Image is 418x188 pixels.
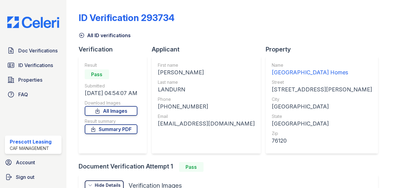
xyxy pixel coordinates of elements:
div: [STREET_ADDRESS][PERSON_NAME] [272,85,372,94]
a: All ID verifications [79,32,131,39]
div: [EMAIL_ADDRESS][DOMAIN_NAME] [158,119,255,128]
span: Sign out [16,173,34,181]
div: City [272,96,372,102]
div: [GEOGRAPHIC_DATA] [272,119,372,128]
div: LANDURN [158,85,255,94]
iframe: chat widget [392,164,412,182]
a: Sign out [2,171,64,183]
div: Name [272,62,372,68]
div: First name [158,62,255,68]
span: Account [16,159,35,166]
div: [PHONE_NUMBER] [158,102,255,111]
div: Submitted [85,83,137,89]
div: Pass [85,69,109,79]
div: [DATE] 04:54:07 AM [85,89,137,98]
div: Document Verification Attempt 1 [79,162,383,172]
a: Properties [5,74,62,86]
a: Doc Verifications [5,44,62,57]
div: CAF Management [10,145,51,151]
div: Pass [179,162,204,172]
div: Result summary [85,118,137,124]
div: Street [272,79,372,85]
div: 76120 [272,137,372,145]
div: Zip [272,130,372,137]
div: ID Verification 293734 [79,12,175,23]
div: Verification [79,45,152,54]
span: FAQ [18,91,28,98]
div: Property [266,45,383,54]
a: Account [2,156,64,168]
a: ID Verifications [5,59,62,71]
a: All Images [85,106,137,116]
div: Prescott Leasing [10,138,51,145]
div: Last name [158,79,255,85]
a: Summary PDF [85,124,137,134]
div: State [272,113,372,119]
a: Name [GEOGRAPHIC_DATA] Homes [272,62,372,77]
div: Result [85,62,137,68]
div: [GEOGRAPHIC_DATA] [272,102,372,111]
a: FAQ [5,88,62,101]
div: Download Images [85,100,137,106]
div: Email [158,113,255,119]
img: CE_Logo_Blue-a8612792a0a2168367f1c8372b55b34899dd931a85d93a1a3d3e32e68fde9ad4.png [2,16,64,28]
span: ID Verifications [18,62,53,69]
div: [GEOGRAPHIC_DATA] Homes [272,68,372,77]
div: Applicant [152,45,266,54]
div: Phone [158,96,255,102]
div: [PERSON_NAME] [158,68,255,77]
span: Properties [18,76,42,83]
span: Doc Verifications [18,47,58,54]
